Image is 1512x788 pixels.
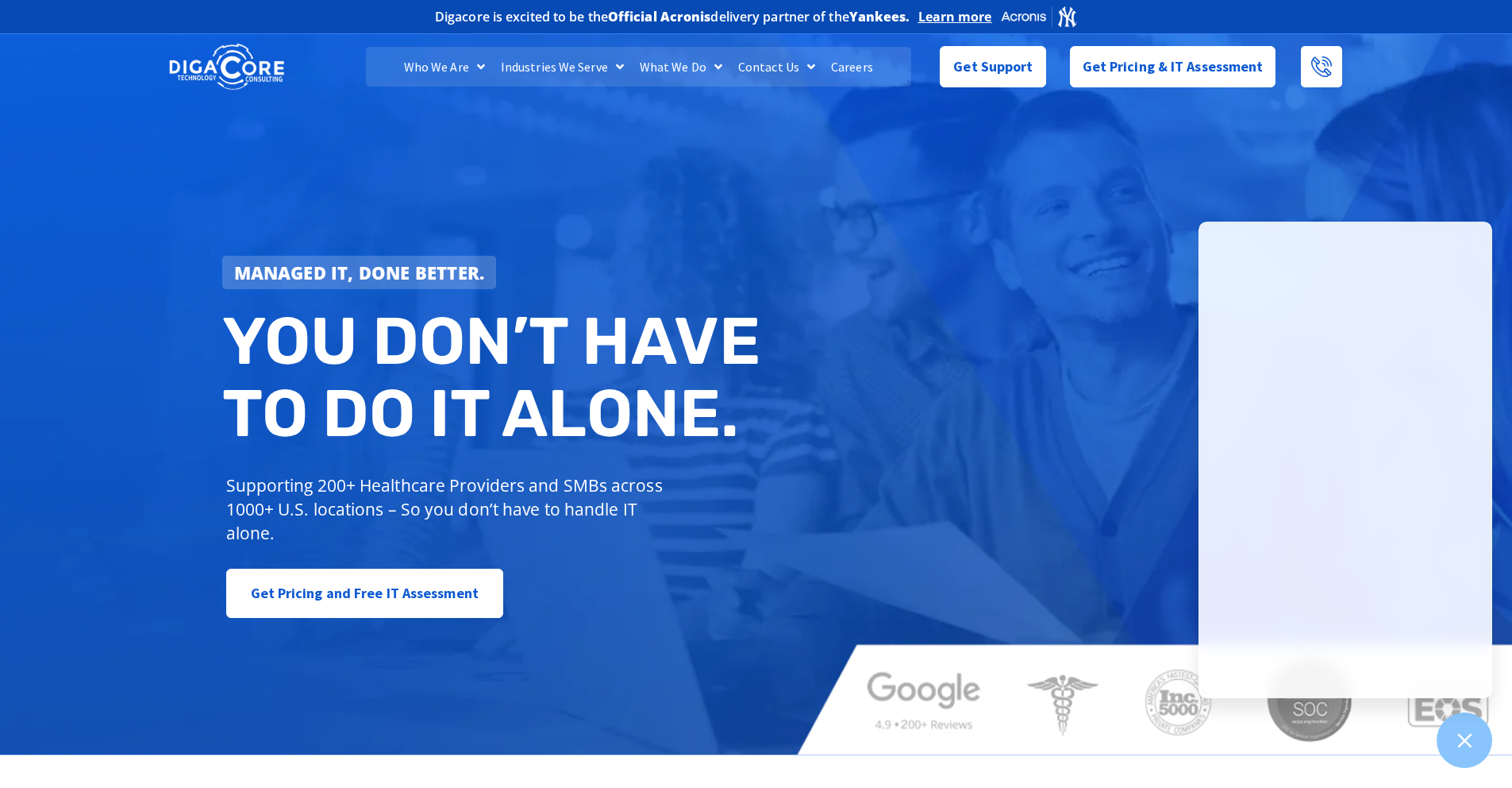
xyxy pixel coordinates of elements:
[1070,46,1276,87] a: Get Pricing & IT Assessment
[823,47,881,87] a: Careers
[918,9,992,25] a: Learn more
[1000,5,1078,28] img: Acronis
[608,8,711,25] b: Official Acronis
[940,46,1045,87] a: Get Support
[953,51,1033,83] span: Get Support
[730,47,823,87] a: Contact Us
[222,305,768,450] h2: You don’t have to do IT alone.
[169,42,284,92] img: DigaCore Technology Consulting
[493,47,632,87] a: Industries We Serve
[1198,222,1492,698] iframe: Chatgenie Messenger
[849,8,910,25] b: Yankees.
[234,261,485,284] strong: Managed IT, done better.
[632,47,730,87] a: What We Do
[1083,51,1264,83] span: Get Pricing & IT Assessment
[251,577,479,609] span: Get Pricing and Free IT Assessment
[226,473,670,545] p: Supporting 200+ Healthcare Providers and SMBs across 1000+ U.S. locations – So you don’t have to ...
[226,569,503,618] a: Get Pricing and Free IT Assessment
[396,47,493,87] a: Who We Are
[435,10,910,23] h2: Digacore is excited to be the delivery partner of the
[366,47,910,87] nav: Menu
[222,256,497,289] a: Managed IT, done better.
